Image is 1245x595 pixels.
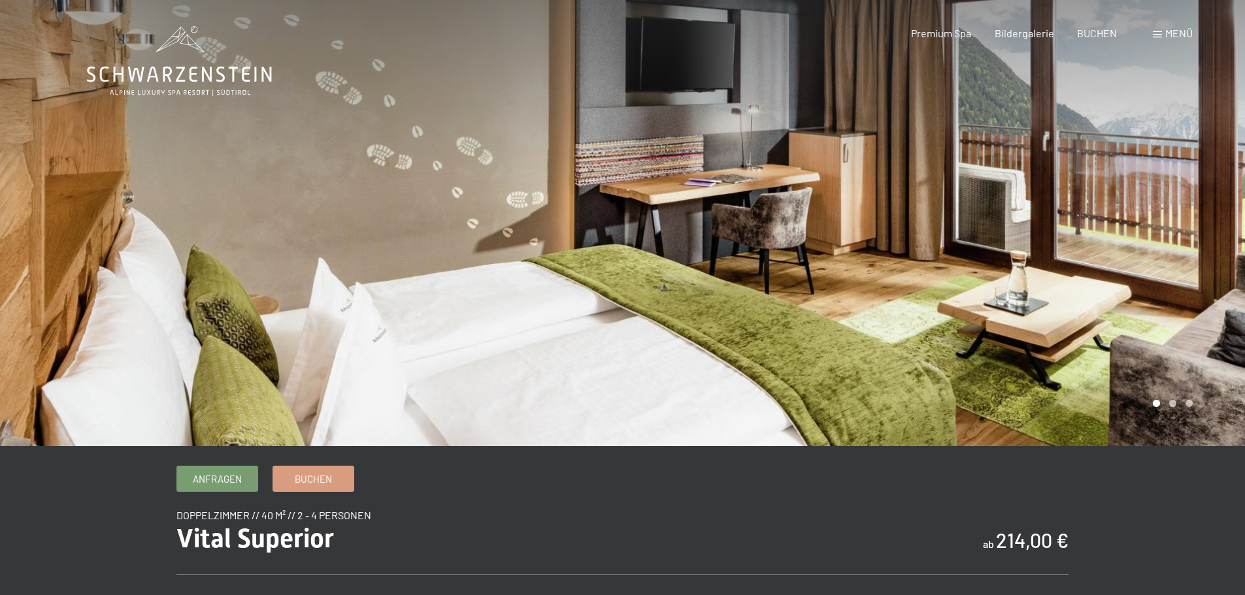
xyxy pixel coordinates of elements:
[983,538,994,550] span: ab
[193,472,242,486] span: Anfragen
[911,27,971,39] a: Premium Spa
[1165,27,1193,39] span: Menü
[176,509,371,521] span: Doppelzimmer // 40 m² // 2 - 4 Personen
[996,528,1069,552] b: 214,00 €
[1077,27,1117,39] a: BUCHEN
[995,27,1054,39] a: Bildergalerie
[273,466,354,491] a: Buchen
[177,466,257,491] a: Anfragen
[295,472,332,486] span: Buchen
[176,523,334,554] span: Vital Superior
